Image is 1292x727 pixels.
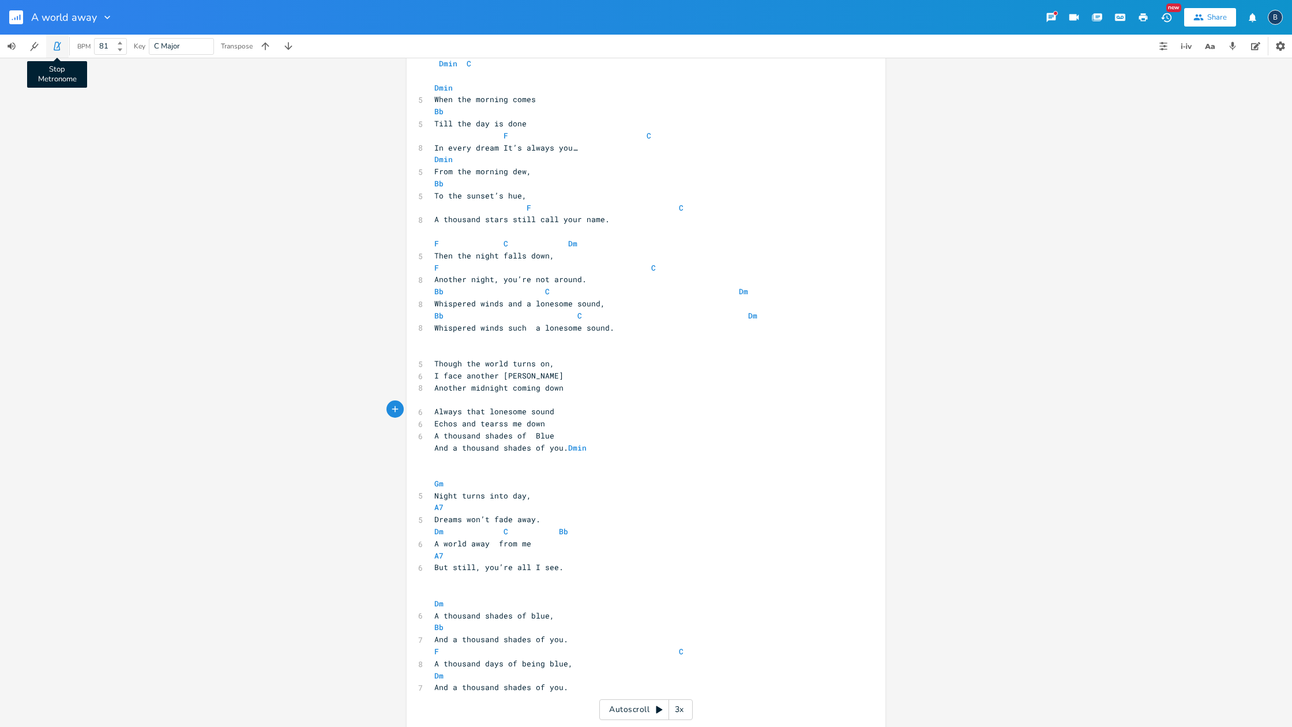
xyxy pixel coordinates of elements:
span: C [504,238,508,249]
span: From the morning dew, [434,166,531,177]
span: Dm [434,598,444,609]
span: But still, you’re all I see. [434,562,564,572]
span: Till the day is done [434,118,527,129]
span: Dm [748,310,757,321]
span: A7 [434,550,444,561]
span: Bb [434,622,444,632]
div: 3x [669,699,690,720]
span: Though the world turns on, [434,358,554,369]
span: Dm [739,286,748,297]
span: Another night, you’re not around. [434,274,587,284]
span: F [504,130,508,141]
span: Dmin [439,58,457,69]
span: In every dream It’s always you… [434,143,577,153]
span: Dm [434,526,444,537]
span: Another midnight coming down [434,383,564,393]
span: And a thousand shades of you. [434,443,587,453]
span: C [679,646,683,657]
span: F [434,263,439,273]
span: A7 [434,502,444,512]
span: Night turns into day, [434,490,531,501]
div: boywells [1268,10,1283,25]
div: Key [134,43,145,50]
span: Then the night falls down, [434,250,554,261]
span: Whispered winds and a lonesome sound, [434,298,605,309]
span: C [651,263,656,273]
span: Dm [434,670,444,681]
span: To the sunset’s hue, [434,190,527,201]
span: F [527,203,531,213]
span: Dm [568,238,577,249]
span: Dreams won’t fade away. [434,514,540,524]
span: Always that lonesome sound [434,406,554,417]
button: Stop Metronome [46,35,69,58]
span: Bb [434,310,444,321]
span: A thousand days of being blue, [434,658,573,669]
span: A world away from me [434,538,531,549]
div: Autoscroll [599,699,693,720]
button: Share [1184,8,1236,27]
div: Transpose [221,43,253,50]
span: And a thousand shades of you. [434,634,568,644]
span: C [647,130,651,141]
span: F [434,646,439,657]
span: A thousand shades of Blue [434,430,554,441]
div: New [1166,3,1181,12]
span: F [434,238,439,249]
span: Bb [559,526,568,537]
button: B [1268,4,1283,31]
span: C [545,286,550,297]
span: Bb [434,106,444,117]
span: C [504,526,508,537]
span: Whispered winds such a lonesome sound. [434,323,614,333]
span: A world away [31,12,97,23]
span: C [679,203,683,213]
span: Dmin [434,83,453,93]
button: New [1155,7,1178,28]
span: A thousand stars still call your name. [434,214,610,224]
span: Gm [434,478,444,489]
span: Bb [434,178,444,189]
div: BPM [77,43,91,50]
span: C [577,310,582,321]
span: C Major [154,41,180,51]
span: A thousand shades of blue, [434,610,554,621]
span: I face another [PERSON_NAME] [434,370,564,381]
span: Dmin [434,154,453,164]
span: And a thousand shades of you. [434,682,568,692]
span: C [467,58,471,69]
span: Dmin [568,443,587,453]
span: Bb [434,286,444,297]
span: When the morning comes [434,94,536,104]
span: Echos and tearss me down [434,418,545,429]
div: Share [1207,12,1227,23]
